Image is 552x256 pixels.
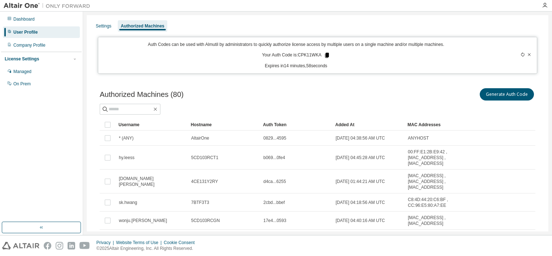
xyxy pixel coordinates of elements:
span: AltairOne [191,135,209,141]
span: [DATE] 04:38:56 AM UTC [336,135,385,141]
span: 2cbd...bbef [263,200,285,205]
img: Altair One [4,2,94,9]
span: [DATE] 01:44:21 AM UTC [336,179,385,184]
img: linkedin.svg [68,242,75,249]
span: [DATE] 04:18:56 AM UTC [336,200,385,205]
div: Cookie Consent [164,240,199,246]
div: Auth Token [263,119,329,131]
p: Expires in 14 minutes, 58 seconds [103,63,490,69]
img: youtube.svg [79,242,90,249]
span: 7BTF3T3 [191,200,209,205]
p: Auth Codes can be used with Almutil by administrators to quickly authorize license access by mult... [103,42,490,48]
div: MAC Addresses [407,119,456,131]
span: C8:4D:44:20:C6:BF , CC:96:E5:80:A7:EE [408,197,456,208]
span: 0829...4595 [263,135,286,141]
div: On Prem [13,81,31,87]
span: * (ANY) [119,135,134,141]
img: instagram.svg [56,242,63,249]
span: hy.leess [119,155,134,161]
span: 00:FF:E1:2B:E9:42 , [MAC_ADDRESS] , [MAC_ADDRESS] [408,149,456,166]
div: User Profile [13,29,38,35]
p: Your Auth Code is: CPK11WKA [262,52,330,59]
button: Generate Auth Code [480,88,534,101]
div: Company Profile [13,42,46,48]
span: d4ca...6255 [263,179,286,184]
span: 17e4...0593 [263,218,286,223]
span: sk.hwang [119,200,137,205]
img: facebook.svg [44,242,51,249]
span: [DATE] 04:40:16 AM UTC [336,218,385,223]
div: Settings [96,23,111,29]
p: © 2025 Altair Engineering, Inc. All Rights Reserved. [96,246,199,252]
div: Hostname [191,119,257,131]
div: Authorized Machines [121,23,164,29]
img: altair_logo.svg [2,242,39,249]
div: Dashboard [13,16,35,22]
span: wonju.[PERSON_NAME] [119,218,167,223]
span: 4CE131Y2RY [191,179,218,184]
span: [DOMAIN_NAME][PERSON_NAME] [119,176,185,187]
span: 5CD103RCGN [191,218,220,223]
span: [MAC_ADDRESS] , [MAC_ADDRESS] , [MAC_ADDRESS] [408,173,456,190]
div: License Settings [5,56,39,62]
span: [DATE] 04:45:28 AM UTC [336,155,385,161]
div: Privacy [96,240,116,246]
span: 5CD103RCT1 [191,155,218,161]
div: Website Terms of Use [116,240,164,246]
span: ANYHOST [408,135,429,141]
span: [MAC_ADDRESS] , [MAC_ADDRESS] [408,215,456,226]
div: Username [118,119,185,131]
div: Added At [335,119,402,131]
span: Authorized Machines (80) [100,90,184,99]
span: b069...0fe4 [263,155,285,161]
div: Managed [13,69,31,74]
